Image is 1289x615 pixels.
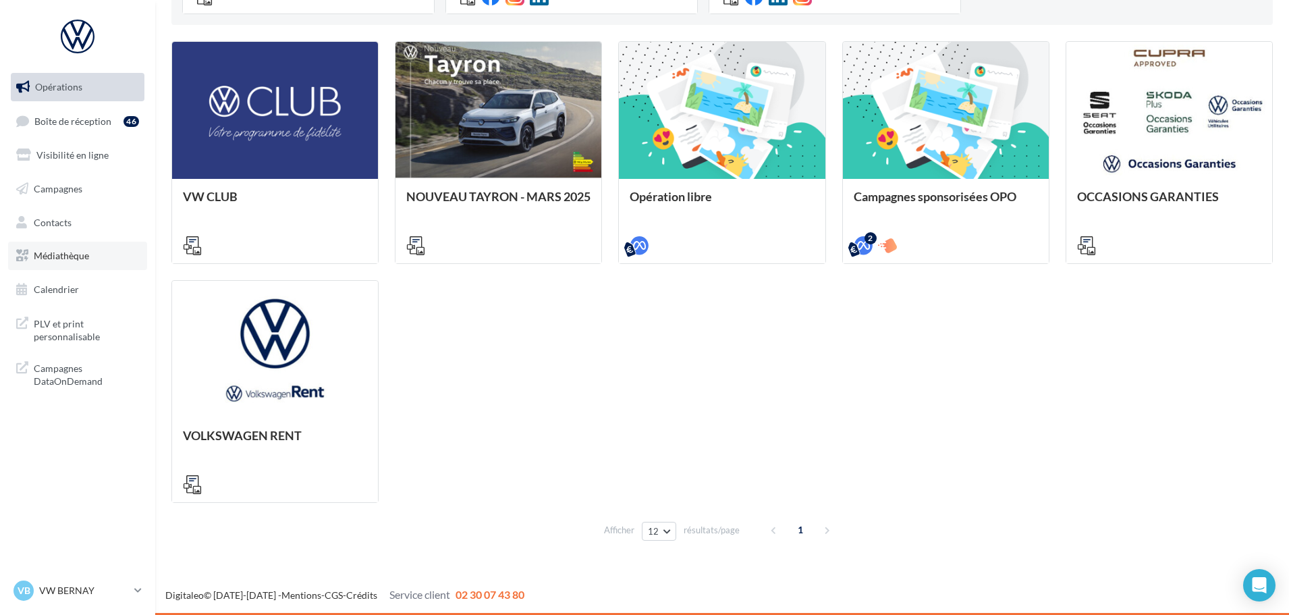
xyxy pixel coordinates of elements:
[854,189,1016,204] span: Campagnes sponsorisées OPO
[36,149,109,161] span: Visibilité en ligne
[165,589,524,601] span: © [DATE]-[DATE] - - -
[34,359,139,388] span: Campagnes DataOnDemand
[642,522,676,541] button: 12
[604,524,634,537] span: Afficher
[8,209,147,237] a: Contacts
[183,189,238,204] span: VW CLUB
[8,242,147,270] a: Médiathèque
[8,107,147,136] a: Boîte de réception46
[630,189,712,204] span: Opération libre
[39,584,129,597] p: VW BERNAY
[124,116,139,127] div: 46
[406,189,591,204] span: NOUVEAU TAYRON - MARS 2025
[11,578,144,604] a: VB VW BERNAY
[389,588,450,601] span: Service client
[34,183,82,194] span: Campagnes
[165,589,204,601] a: Digitaleo
[790,519,811,541] span: 1
[8,73,147,101] a: Opérations
[456,588,524,601] span: 02 30 07 43 80
[18,584,30,597] span: VB
[684,524,740,537] span: résultats/page
[8,141,147,169] a: Visibilité en ligne
[35,81,82,92] span: Opérations
[34,284,79,295] span: Calendrier
[8,309,147,349] a: PLV et print personnalisable
[325,589,343,601] a: CGS
[8,354,147,394] a: Campagnes DataOnDemand
[346,589,377,601] a: Crédits
[34,315,139,344] span: PLV et print personnalisable
[865,232,877,244] div: 2
[34,115,111,126] span: Boîte de réception
[281,589,321,601] a: Mentions
[34,216,72,228] span: Contacts
[8,175,147,203] a: Campagnes
[8,275,147,304] a: Calendrier
[34,250,89,261] span: Médiathèque
[1243,569,1276,601] div: Open Intercom Messenger
[183,428,302,443] span: VOLKSWAGEN RENT
[1077,189,1219,204] span: OCCASIONS GARANTIES
[648,526,659,537] span: 12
